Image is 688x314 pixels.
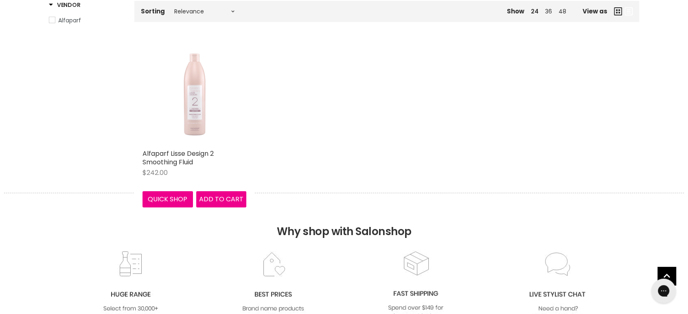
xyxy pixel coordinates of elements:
a: Alfaparf Lisse Design 2 Smoothing Fluid [142,149,214,167]
h3: Vendor [49,1,80,9]
label: Sorting [141,8,165,15]
span: Show [507,7,524,15]
button: Add to cart [196,191,247,207]
a: 48 [559,7,566,15]
span: View as [583,8,607,15]
a: Alfaparf [49,16,124,25]
h2: Why shop with Salonshop [4,193,684,250]
span: Add to cart [199,194,243,204]
a: 36 [545,7,552,15]
a: Alfaparf Lisse Design 2 Smoothing Fluid [142,41,246,145]
span: Alfaparf [58,16,81,24]
button: Quick shop [142,191,193,207]
a: Back to top [657,267,676,285]
a: 24 [531,7,539,15]
span: Back to top [657,267,676,288]
span: $242.00 [142,168,168,177]
iframe: Gorgias live chat messenger [647,276,680,306]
